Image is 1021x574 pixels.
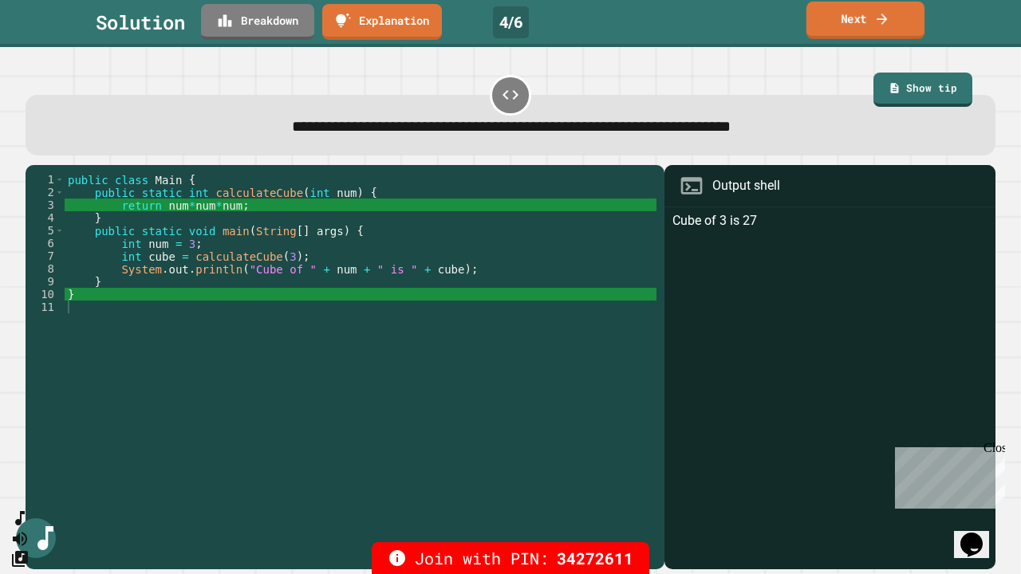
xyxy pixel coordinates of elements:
div: 6 [26,237,65,250]
button: Mute music [10,529,30,548]
div: 4 [26,211,65,224]
div: 11 [26,301,65,313]
a: Next [806,2,924,39]
div: Output shell [712,176,780,195]
span: Toggle code folding, rows 5 through 9 [55,224,64,237]
div: Solution [96,8,185,37]
div: 3 [26,199,65,211]
a: Show tip [873,73,972,108]
div: 7 [26,250,65,262]
span: 34272611 [557,546,633,570]
iframe: chat widget [889,441,1005,509]
button: Change Music [10,548,30,568]
div: Join with PIN: [372,542,649,574]
div: 4 / 6 [493,6,529,38]
div: Cube of 3 is 27 [672,211,987,568]
div: 9 [26,275,65,288]
a: Explanation [322,4,442,40]
div: 1 [26,173,65,186]
div: 10 [26,288,65,301]
span: Toggle code folding, rows 2 through 4 [55,186,64,199]
div: 2 [26,186,65,199]
button: SpeedDial basic example [10,509,30,529]
iframe: chat widget [954,510,1005,558]
div: 8 [26,262,65,275]
div: 5 [26,224,65,237]
span: Toggle code folding, rows 1 through 10 [55,173,64,186]
div: Chat with us now!Close [6,6,110,101]
a: Breakdown [201,4,314,40]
